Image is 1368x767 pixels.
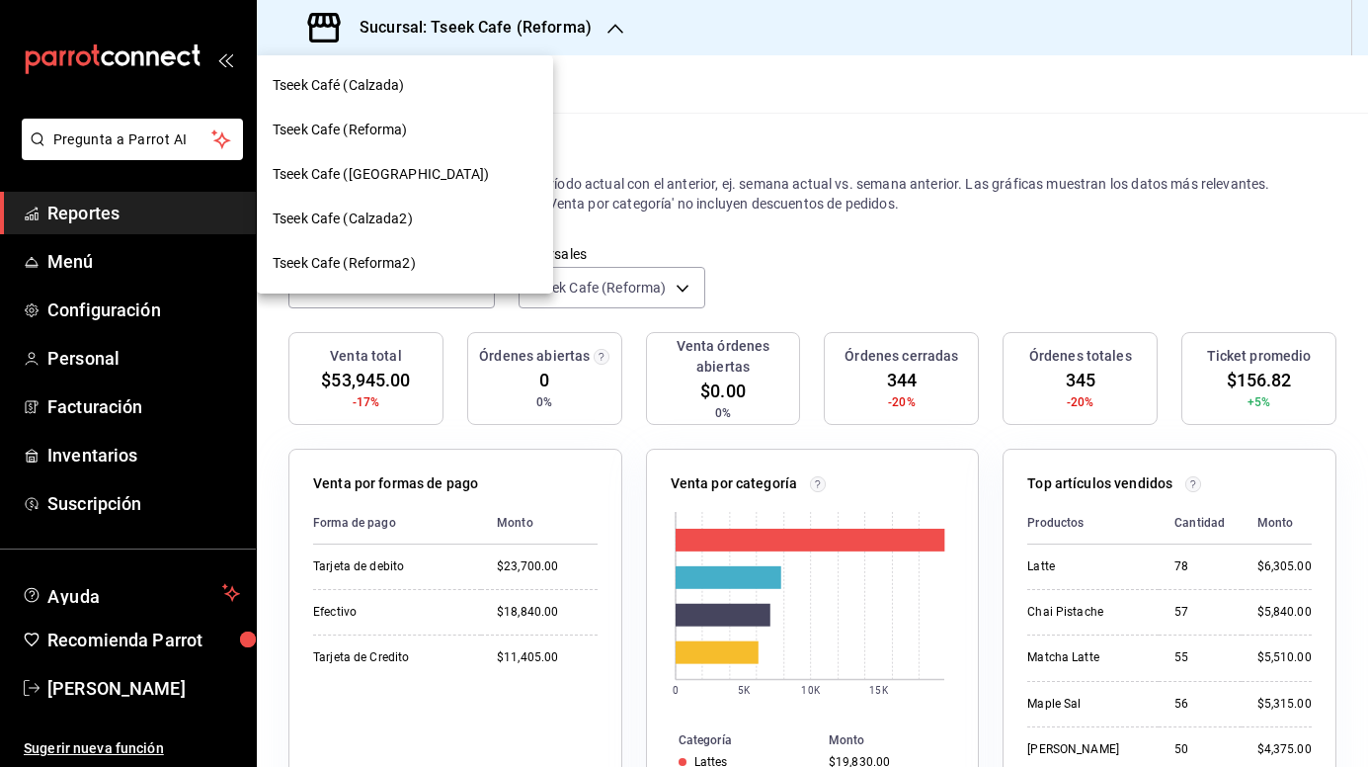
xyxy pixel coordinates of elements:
span: Tseek Café (Calzada) [273,75,405,96]
span: Tseek Cafe ([GEOGRAPHIC_DATA]) [273,164,489,185]
div: Tseek Cafe (Reforma) [257,108,553,152]
span: Tseek Cafe (Reforma) [273,120,408,140]
div: Tseek Cafe ([GEOGRAPHIC_DATA]) [257,152,553,197]
div: Tseek Cafe (Reforma2) [257,241,553,286]
span: Tseek Cafe (Reforma2) [273,253,416,274]
div: Tseek Cafe (Calzada2) [257,197,553,241]
div: Tseek Café (Calzada) [257,63,553,108]
span: Tseek Cafe (Calzada2) [273,209,413,229]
